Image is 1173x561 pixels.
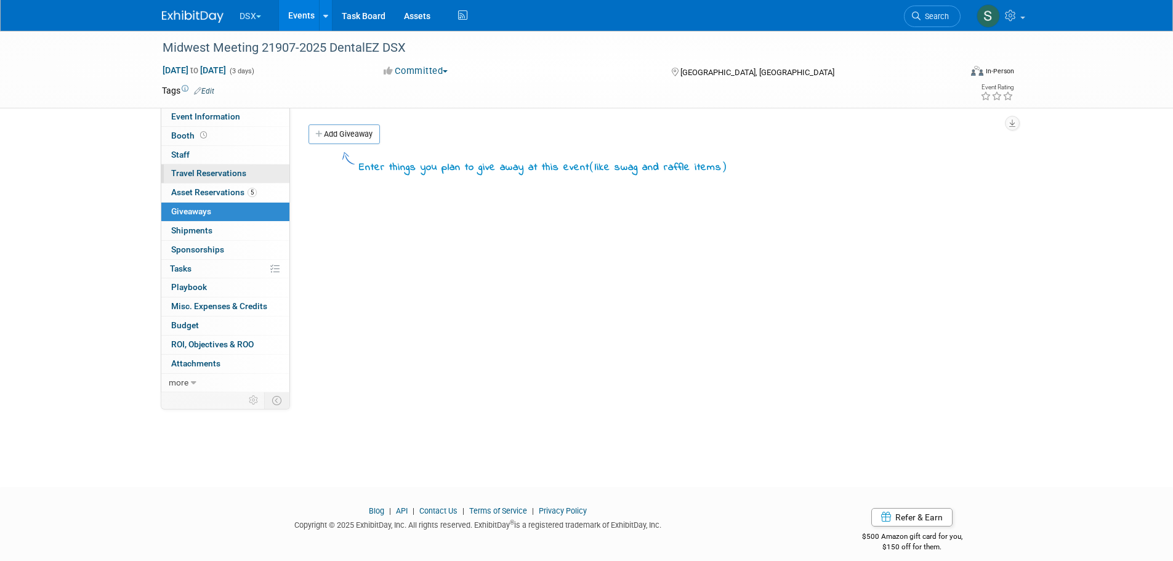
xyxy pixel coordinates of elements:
[171,111,240,121] span: Event Information
[386,506,394,515] span: |
[977,4,1000,28] img: Sam Murphy
[162,65,227,76] span: [DATE] [DATE]
[308,124,380,144] a: Add Giveaway
[248,188,257,197] span: 5
[459,506,467,515] span: |
[904,6,961,27] a: Search
[161,278,289,297] a: Playbook
[171,301,267,311] span: Misc. Expenses & Credits
[419,506,458,515] a: Contact Us
[888,64,1015,83] div: Event Format
[171,150,190,159] span: Staff
[161,108,289,126] a: Event Information
[971,66,983,76] img: Format-Inperson.png
[359,159,727,176] div: Enter things you plan to give away at this event like swag and raffle items
[409,506,417,515] span: |
[243,392,265,408] td: Personalize Event Tab Strip
[161,336,289,354] a: ROI, Objectives & ROO
[921,12,949,21] span: Search
[171,358,220,368] span: Attachments
[171,320,199,330] span: Budget
[539,506,587,515] a: Privacy Policy
[369,506,384,515] a: Blog
[980,84,1014,91] div: Event Rating
[161,355,289,373] a: Attachments
[162,10,224,23] img: ExhibitDay
[161,222,289,240] a: Shipments
[158,37,942,59] div: Midwest Meeting 21907-2025 DentalEZ DSX
[161,127,289,145] a: Booth
[529,506,537,515] span: |
[469,506,527,515] a: Terms of Service
[171,168,246,178] span: Travel Reservations
[510,519,514,526] sup: ®
[171,131,209,140] span: Booth
[161,374,289,392] a: more
[161,203,289,221] a: Giveaways
[171,339,254,349] span: ROI, Objectives & ROO
[985,67,1014,76] div: In-Person
[170,264,191,273] span: Tasks
[171,244,224,254] span: Sponsorships
[161,297,289,316] a: Misc. Expenses & Credits
[188,65,200,75] span: to
[169,377,188,387] span: more
[161,146,289,164] a: Staff
[264,392,289,408] td: Toggle Event Tabs
[396,506,408,515] a: API
[680,68,834,77] span: [GEOGRAPHIC_DATA], [GEOGRAPHIC_DATA]
[161,317,289,335] a: Budget
[161,260,289,278] a: Tasks
[813,542,1012,552] div: $150 off for them.
[722,160,727,172] span: )
[171,187,257,197] span: Asset Reservations
[162,517,795,531] div: Copyright © 2025 ExhibitDay, Inc. All rights reserved. ExhibitDay is a registered trademark of Ex...
[194,87,214,95] a: Edit
[198,131,209,140] span: Booth not reserved yet
[161,164,289,183] a: Travel Reservations
[161,241,289,259] a: Sponsorships
[171,206,211,216] span: Giveaways
[162,84,214,97] td: Tags
[171,225,212,235] span: Shipments
[161,184,289,202] a: Asset Reservations5
[171,282,207,292] span: Playbook
[813,523,1012,552] div: $500 Amazon gift card for you,
[589,160,595,172] span: (
[379,65,453,78] button: Committed
[871,508,953,527] a: Refer & Earn
[228,67,254,75] span: (3 days)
